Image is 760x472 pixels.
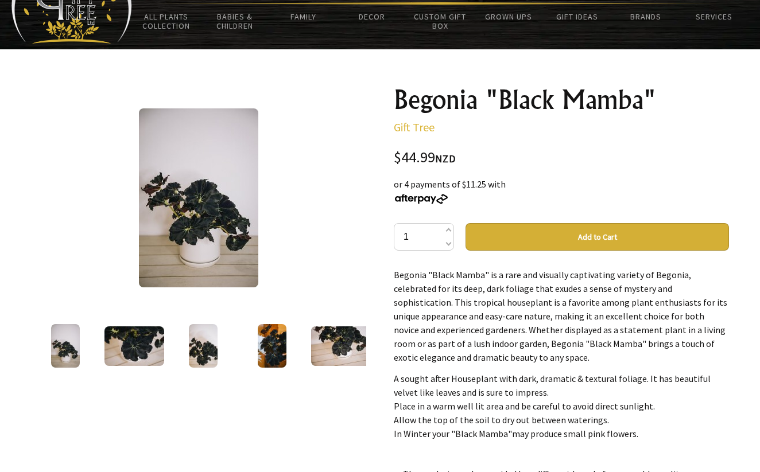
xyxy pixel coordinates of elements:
[189,324,218,368] img: Begonia "Black Mamba"
[394,372,729,440] p: A sought after Houseplant with dark, dramatic & textural foliage. It has beautiful velvet like le...
[338,5,406,29] a: Decor
[394,150,729,166] div: $44.99
[611,5,680,29] a: Brands
[311,326,371,366] img: Begonia "Black Mamba"
[269,5,338,29] a: Family
[394,86,729,114] h1: Begonia "Black Mamba"
[394,177,729,205] div: or 4 payments of $11.25 with
[258,324,287,368] img: Begonia "Black Mamba"
[466,223,729,251] button: Add to Cart
[104,326,164,366] img: Begonia "Black Mamba"
[435,152,456,165] span: NZD
[132,5,200,38] a: All Plants Collection
[406,5,474,38] a: Custom Gift Box
[200,5,269,38] a: Babies & Children
[51,324,80,368] img: Begonia "Black Mamba"
[394,194,449,204] img: Afterpay
[543,5,611,29] a: Gift Ideas
[680,5,749,29] a: Services
[139,108,258,287] img: Begonia "Black Mamba"
[475,5,543,29] a: Grown Ups
[394,120,435,134] a: Gift Tree
[394,268,729,364] p: Begonia "Black Mamba" is a rare and visually captivating variety of Begonia, celebrated for its d...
